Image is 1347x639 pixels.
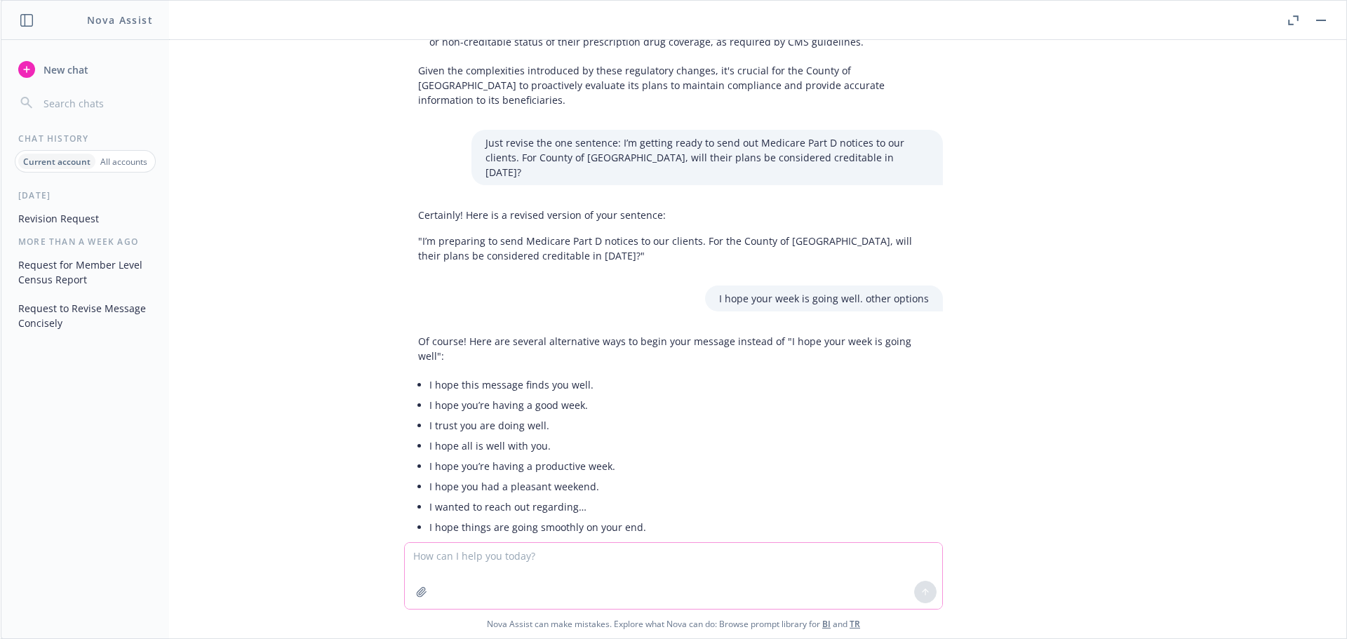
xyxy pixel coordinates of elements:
[13,253,158,291] button: Request for Member Level Census Report
[87,13,153,27] h1: Nova Assist
[13,57,158,82] button: New chat
[429,436,929,456] li: I hope all is well with you.
[418,234,929,263] p: "I’m preparing to send Medicare Part D notices to our clients. For the County of [GEOGRAPHIC_DATA...
[1,236,169,248] div: More than a week ago
[850,618,860,630] a: TR
[13,297,158,335] button: Request to Revise Message Concisely
[41,93,152,113] input: Search chats
[41,62,88,77] span: New chat
[429,456,929,476] li: I hope you’re having a productive week.
[23,156,91,168] p: Current account
[1,133,169,144] div: Chat History
[6,610,1341,638] span: Nova Assist can make mistakes. Explore what Nova can do: Browse prompt library for and
[418,208,929,222] p: Certainly! Here is a revised version of your sentence:
[429,395,929,415] li: I hope you’re having a good week.
[822,618,831,630] a: BI
[719,291,929,306] p: I hope your week is going well. other options
[485,135,929,180] p: Just revise the one sentence: I’m getting ready to send out Medicare Part D notices to our client...
[429,517,929,537] li: I hope things are going smoothly on your end.
[429,415,929,436] li: I trust you are doing well.
[429,497,929,517] li: I wanted to reach out regarding…
[1,189,169,201] div: [DATE]
[429,375,929,395] li: I hope this message finds you well.
[100,156,147,168] p: All accounts
[418,63,929,107] p: Given the complexities introduced by these regulatory changes, it's crucial for the County of [GE...
[13,207,158,230] button: Revision Request
[418,334,929,363] p: Of course! Here are several alternative ways to begin your message instead of "I hope your week i...
[429,476,929,497] li: I hope you had a pleasant weekend.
